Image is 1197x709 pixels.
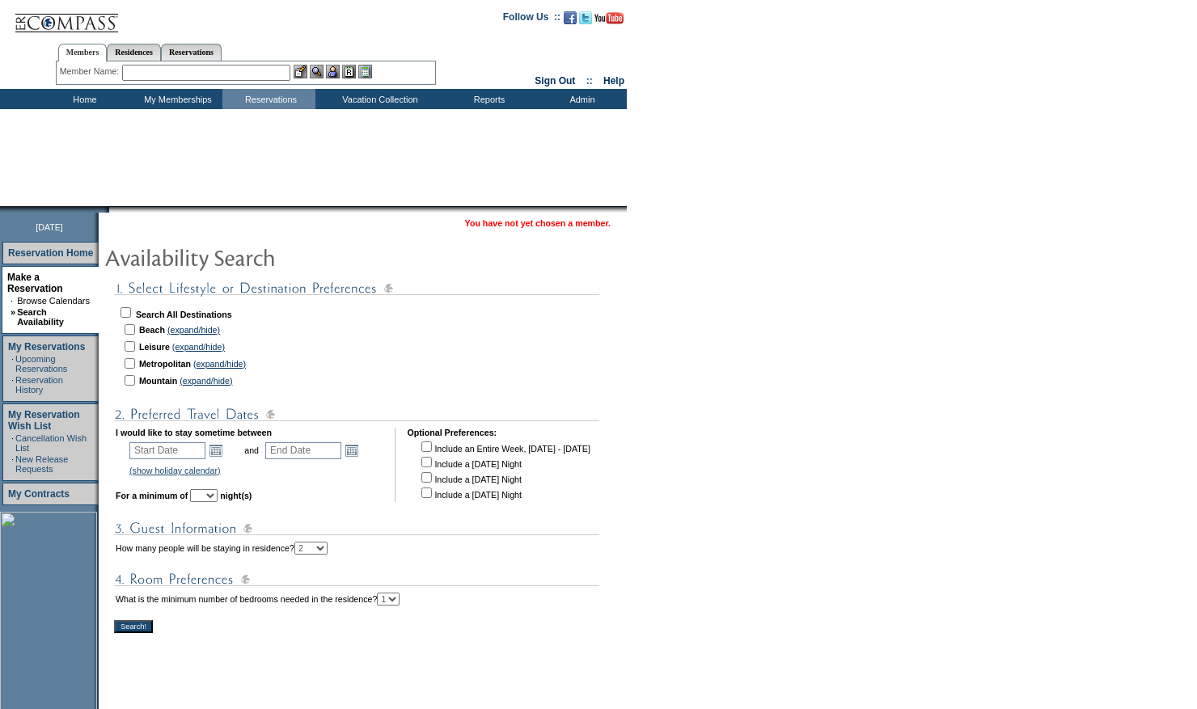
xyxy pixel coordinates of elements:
[172,342,225,352] a: (expand/hide)
[129,89,222,109] td: My Memberships
[17,307,64,327] a: Search Availability
[222,89,315,109] td: Reservations
[465,218,611,228] span: You have not yet chosen a member.
[15,375,63,395] a: Reservation History
[343,441,361,459] a: Open the calendar popup.
[104,241,428,273] img: pgTtlAvailabilitySearch.gif
[116,491,188,500] b: For a minimum of
[8,409,80,432] a: My Reservation Wish List
[265,442,341,459] input: Date format: M/D/Y. Shortcut keys: [T] for Today. [UP] or [.] for Next Day. [DOWN] or [,] for Pre...
[139,342,170,352] b: Leisure
[8,247,93,259] a: Reservation Home
[418,439,590,500] td: Include an Entire Week, [DATE] - [DATE] Include a [DATE] Night Include a [DATE] Night Include a [...
[586,75,593,87] span: ::
[534,89,627,109] td: Admin
[220,491,252,500] b: night(s)
[116,542,328,555] td: How many people will be staying in residence?
[15,354,67,373] a: Upcoming Reservations
[11,454,14,474] td: ·
[167,325,220,335] a: (expand/hide)
[342,65,356,78] img: Reservations
[116,428,272,437] b: I would like to stay sometime between
[15,433,87,453] a: Cancellation Wish List
[180,376,232,386] a: (expand/hide)
[407,428,497,437] b: Optional Preferences:
[564,11,577,24] img: Become our fan on Facebook
[579,16,592,26] a: Follow us on Twitter
[11,433,14,453] td: ·
[11,307,15,317] b: »
[36,222,63,232] span: [DATE]
[603,75,624,87] a: Help
[60,65,122,78] div: Member Name:
[326,65,340,78] img: Impersonate
[7,272,63,294] a: Make a Reservation
[129,442,205,459] input: Date format: M/D/Y. Shortcut keys: [T] for Today. [UP] or [.] for Next Day. [DOWN] or [,] for Pre...
[564,16,577,26] a: Become our fan on Facebook
[310,65,324,78] img: View
[11,375,14,395] td: ·
[8,488,70,500] a: My Contracts
[114,620,153,633] input: Search!
[315,89,441,109] td: Vacation Collection
[8,341,85,352] a: My Reservations
[358,65,372,78] img: b_calculator.gif
[207,441,225,459] a: Open the calendar popup.
[139,359,191,369] b: Metropolitan
[116,593,400,606] td: What is the minimum number of bedrooms needed in the residence?
[36,89,129,109] td: Home
[107,44,161,61] a: Residences
[535,75,575,87] a: Sign Out
[109,206,111,213] img: blank.gif
[193,359,246,369] a: (expand/hide)
[161,44,222,61] a: Reservations
[294,65,307,78] img: b_edit.gif
[441,89,534,109] td: Reports
[11,296,15,306] td: ·
[139,325,165,335] b: Beach
[136,310,232,319] b: Search All Destinations
[503,10,560,29] td: Follow Us ::
[594,12,624,24] img: Subscribe to our YouTube Channel
[242,439,261,462] td: and
[594,16,624,26] a: Subscribe to our YouTube Channel
[579,11,592,24] img: Follow us on Twitter
[58,44,108,61] a: Members
[17,296,90,306] a: Browse Calendars
[15,454,68,474] a: New Release Requests
[104,206,109,213] img: promoShadowLeftCorner.gif
[139,376,177,386] b: Mountain
[129,466,221,475] a: (show holiday calendar)
[11,354,14,373] td: ·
